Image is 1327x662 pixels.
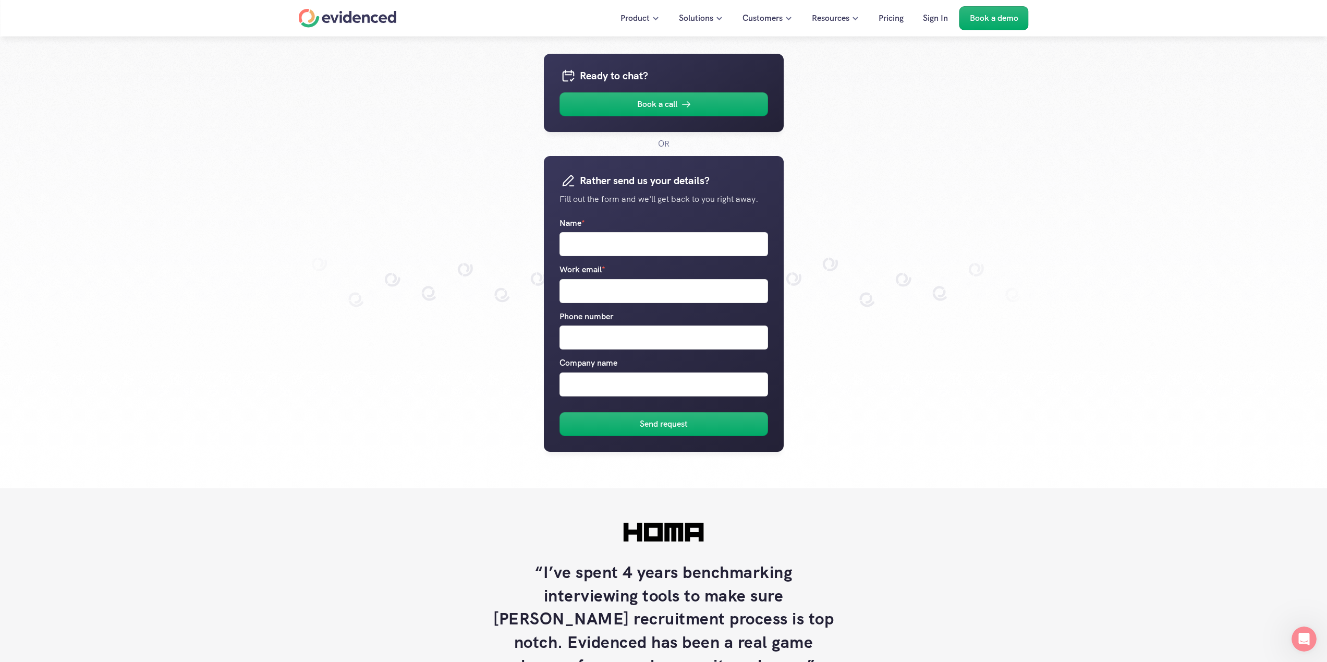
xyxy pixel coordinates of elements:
p: Book a demo [970,11,1018,25]
div: Operator says… [8,91,200,194]
p: Phone number [559,310,613,323]
p: Customers [742,11,783,25]
div: The team will be back 🕒 [17,143,163,164]
button: Upload attachment [50,342,58,350]
p: Sign In [923,11,948,25]
input: Work email* [559,279,768,303]
div: Operator • 11m ago [17,172,81,178]
h5: Rather send us your details? [580,172,768,189]
div: user says… [8,60,200,91]
p: Work email [559,263,605,276]
a: Sign In [915,6,956,30]
p: Product [620,11,650,25]
b: [EMAIL_ADDRESS][DOMAIN_NAME] [17,118,100,137]
div: You’ll get replies here and in your email:✉️[EMAIL_ADDRESS][DOMAIN_NAME]The team will be back🕒Lat... [8,91,171,171]
h6: Send request [640,417,688,431]
p: Pricing [879,11,904,25]
a: Book a call [559,92,768,116]
img: "" [623,520,704,545]
b: Later [DATE] [26,154,78,163]
p: OR [658,137,669,151]
div: You’ll get replies here and in your email: ✉️ [17,98,163,138]
a: Book a demo [959,6,1029,30]
button: Gif picker [33,342,41,350]
button: Start recording [66,342,75,350]
iframe: Intercom live chat [1292,627,1317,652]
p: Company name [559,356,617,370]
button: go back [7,4,27,24]
p: Fill out the form and we'll get back to you right away. [559,192,768,206]
input: Company name [559,372,768,396]
a: Home [299,9,397,28]
button: Home [163,4,183,24]
button: Send request [559,412,768,436]
p: Resources [812,11,849,25]
div: Close [183,4,202,23]
input: Name* [559,232,768,256]
textarea: Message… [9,320,200,338]
img: Profile image for Operator [30,6,46,22]
h1: Operator [51,5,88,13]
div: hey [178,66,192,77]
button: Emoji picker [16,342,25,350]
p: Solutions [679,11,713,25]
p: The team can also help [51,13,130,23]
input: Phone number [559,326,768,350]
div: hey [170,60,200,83]
button: Send a message… [179,338,196,354]
h5: Ready to chat? [580,67,768,84]
a: Pricing [871,6,911,30]
p: Book a call [637,98,677,111]
p: Name [559,216,585,230]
